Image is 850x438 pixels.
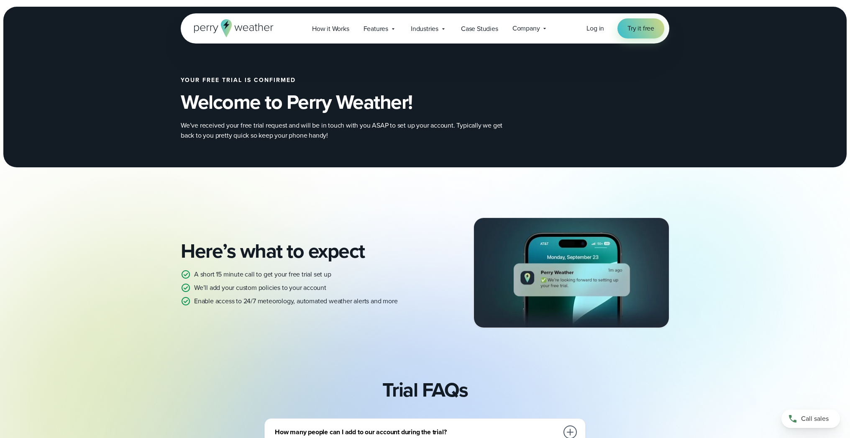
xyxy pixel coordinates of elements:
[617,18,664,38] a: Try it free
[461,24,498,34] span: Case Studies
[181,90,544,114] h2: Welcome to Perry Weather!
[194,269,331,279] p: A short 15 minute call to get your free trial set up
[454,20,505,37] a: Case Studies
[305,20,356,37] a: How it Works
[181,239,418,263] h2: Here’s what to expect
[411,24,438,34] span: Industries
[382,378,468,402] h2: Trial FAQs
[364,24,388,34] span: Features
[275,427,558,437] h3: How many people can I add to our account during the trial?
[181,77,544,84] h2: Your free trial is confirmed
[512,23,540,33] span: Company
[586,23,604,33] a: Log in
[194,283,326,293] p: We’ll add your custom policies to your account
[181,120,515,141] p: We’ve received your free trial request and will be in touch with you ASAP to set up your account....
[627,23,654,33] span: Try it free
[194,296,397,306] p: Enable access to 24/7 meteorology, automated weather alerts and more
[781,410,840,428] a: Call sales
[801,414,829,424] span: Call sales
[312,24,349,34] span: How it Works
